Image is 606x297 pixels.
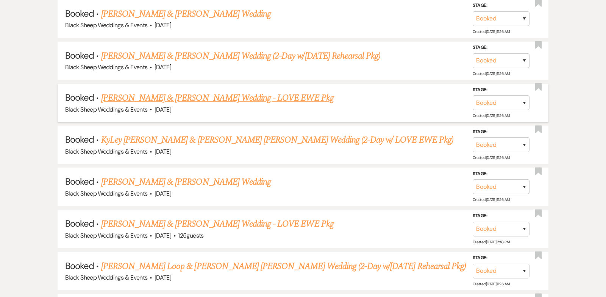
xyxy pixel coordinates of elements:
[473,86,529,94] label: Stage:
[65,176,94,187] span: Booked
[473,128,529,136] label: Stage:
[473,44,529,52] label: Stage:
[155,148,171,155] span: [DATE]
[101,175,271,189] a: [PERSON_NAME] & [PERSON_NAME] Wedding
[473,2,529,10] label: Stage:
[65,21,147,29] span: Black Sheep Weddings & Events
[101,49,381,63] a: [PERSON_NAME] & [PERSON_NAME] Wedding (2-Day w/[DATE] Rehearsal Pkg)
[155,21,171,29] span: [DATE]
[65,8,94,19] span: Booked
[473,71,509,76] span: Created: [DATE] 11:26 AM
[65,260,94,272] span: Booked
[155,274,171,281] span: [DATE]
[65,92,94,103] span: Booked
[473,212,529,220] label: Stage:
[473,155,509,160] span: Created: [DATE] 11:26 AM
[155,106,171,114] span: [DATE]
[155,232,171,239] span: [DATE]
[473,281,509,286] span: Created: [DATE] 11:26 AM
[101,7,271,21] a: [PERSON_NAME] & [PERSON_NAME] Wedding
[65,232,147,239] span: Black Sheep Weddings & Events
[473,197,509,202] span: Created: [DATE] 11:26 AM
[65,148,147,155] span: Black Sheep Weddings & Events
[65,63,147,71] span: Black Sheep Weddings & Events
[65,190,147,197] span: Black Sheep Weddings & Events
[473,113,509,118] span: Created: [DATE] 11:26 AM
[155,63,171,71] span: [DATE]
[65,134,94,145] span: Booked
[101,217,334,231] a: [PERSON_NAME] & [PERSON_NAME] Wedding - LOVE EWE Pkg
[65,218,94,229] span: Booked
[473,239,509,244] span: Created: [DATE] 2:48 PM
[65,106,147,114] span: Black Sheep Weddings & Events
[65,274,147,281] span: Black Sheep Weddings & Events
[101,133,453,147] a: KyLey [PERSON_NAME] & [PERSON_NAME] [PERSON_NAME] Wedding (2-Day w/ LOVE EWE Pkg)
[155,190,171,197] span: [DATE]
[101,260,466,273] a: [PERSON_NAME] Loop & [PERSON_NAME] [PERSON_NAME] Wedding (2-Day w/[DATE] Rehearsal Pkg)
[178,232,203,239] span: 125 guests
[101,91,334,105] a: [PERSON_NAME] & [PERSON_NAME] Wedding - LOVE EWE Pkg
[473,254,529,262] label: Stage:
[65,50,94,61] span: Booked
[473,29,509,34] span: Created: [DATE] 11:26 AM
[473,170,529,178] label: Stage:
